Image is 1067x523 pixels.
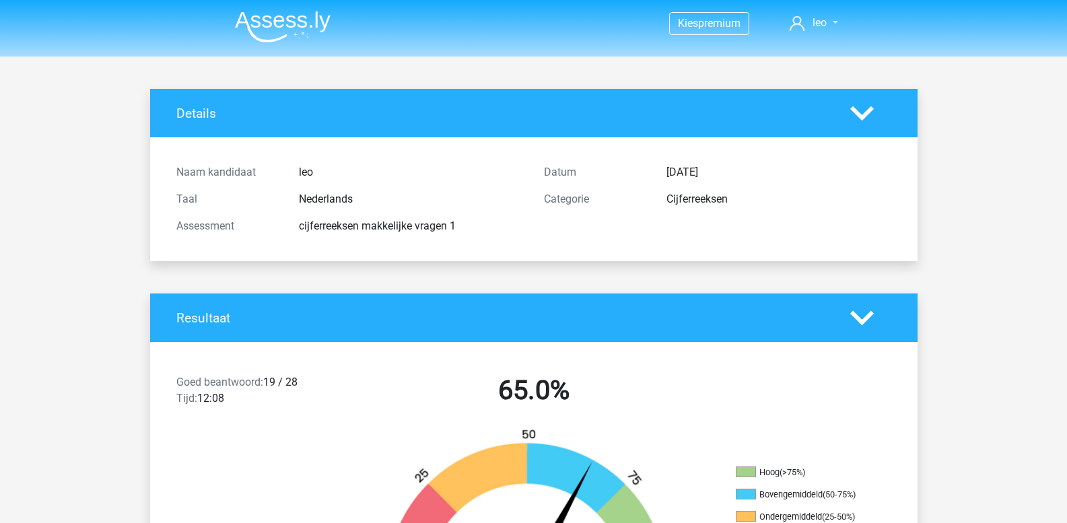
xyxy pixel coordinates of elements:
div: Taal [166,191,289,207]
div: (>75%) [780,467,805,477]
div: Datum [534,164,656,180]
li: Ondergemiddeld [736,511,870,523]
div: cijferreeksen makkelijke vragen 1 [289,218,534,234]
li: Bovengemiddeld [736,489,870,501]
a: leo [784,15,843,31]
img: Assessly [235,11,331,42]
div: Naam kandidaat [166,164,289,180]
li: Hoog [736,466,870,479]
span: leo [813,16,827,29]
div: leo [289,164,534,180]
div: Cijferreeksen [656,191,901,207]
h2: 65.0% [360,374,708,407]
span: Tijd: [176,392,197,405]
div: (25-50%) [822,512,855,522]
a: Kiespremium [670,14,749,32]
div: Nederlands [289,191,534,207]
h4: Resultaat [176,310,830,326]
span: Kies [678,17,698,30]
div: [DATE] [656,164,901,180]
h4: Details [176,106,830,121]
span: premium [698,17,741,30]
div: Assessment [166,218,289,234]
div: 19 / 28 12:08 [166,374,350,412]
div: (50-75%) [823,489,856,499]
span: Goed beantwoord: [176,376,263,388]
div: Categorie [534,191,656,207]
